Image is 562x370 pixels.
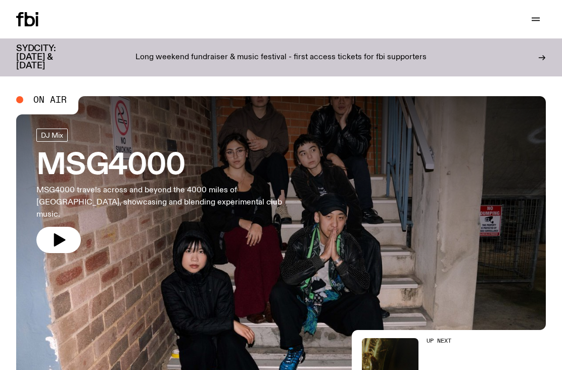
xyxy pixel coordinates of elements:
a: DJ Mix [36,129,68,142]
h2: Up Next [427,338,506,344]
span: On Air [33,95,67,104]
h3: MSG4000 [36,152,295,180]
h3: SYDCITY: [DATE] & [DATE] [16,45,81,70]
span: DJ Mix [41,131,63,139]
p: Long weekend fundraiser & music festival - first access tickets for fbi supporters [135,53,427,62]
a: MSG4000MSG4000 travels across and beyond the 4000 miles of [GEOGRAPHIC_DATA], showcasing and blen... [36,129,295,253]
p: MSG4000 travels across and beyond the 4000 miles of [GEOGRAPHIC_DATA], showcasing and blending ex... [36,184,295,221]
